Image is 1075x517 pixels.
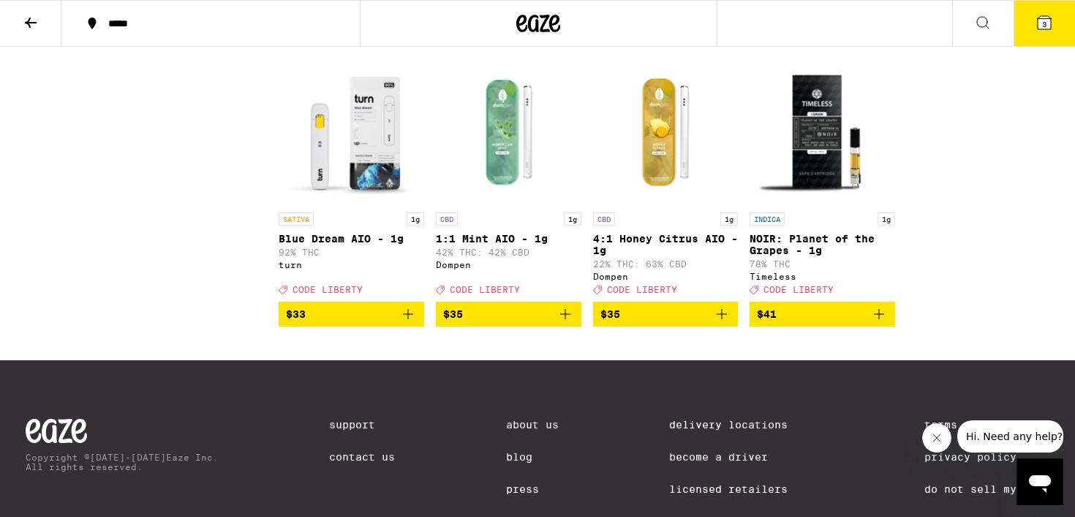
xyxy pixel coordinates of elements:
p: 92% THC [279,248,424,257]
span: $41 [757,308,777,320]
a: About Us [506,419,559,431]
span: $35 [600,308,620,320]
p: CBD [436,212,458,226]
a: Open page for NOIR: Planet of the Grapes - 1g from Timeless [750,59,895,302]
iframe: Button to launch messaging window [1016,458,1063,505]
img: Dompen - 1:1 Mint AIO - 1g [436,59,581,205]
a: Delivery Locations [669,419,814,431]
button: Add to bag [593,302,739,327]
a: Contact Us [329,451,395,463]
p: NOIR: Planet of the Grapes - 1g [750,233,895,256]
div: turn [279,260,424,269]
p: 4:1 Honey Citrus AIO - 1g [593,233,739,256]
p: Copyright © [DATE]-[DATE] Eaze Inc. All rights reserved. [26,453,219,472]
p: 22% THC: 63% CBD [593,259,739,269]
a: Licensed Retailers [669,483,814,495]
button: Add to bag [750,302,895,327]
div: Timeless [750,272,895,281]
span: CODE LIBERTY [607,285,677,294]
p: 1g [407,212,424,226]
p: CBD [593,212,615,226]
a: Blog [506,451,559,463]
p: 1:1 Mint AIO - 1g [436,233,581,245]
span: 3 [1042,20,1046,29]
a: Become a Driver [669,451,814,463]
p: 42% THC: 42% CBD [436,248,581,257]
a: Open page for 1:1 Mint AIO - 1g from Dompen [436,59,581,302]
a: Support [329,419,395,431]
a: Privacy Policy [924,451,1049,463]
span: CODE LIBERTY [293,285,363,294]
div: Dompen [593,272,739,281]
button: 3 [1014,1,1075,46]
p: SATIVA [279,212,314,226]
button: Add to bag [279,302,424,327]
img: turn - Blue Dream AIO - 1g [279,59,424,205]
span: CODE LIBERTY [763,285,834,294]
span: $33 [286,308,306,320]
a: Press [506,483,559,495]
p: 1g [564,212,581,226]
img: Timeless - NOIR: Planet of the Grapes - 1g [750,59,895,205]
span: $35 [443,308,463,320]
img: Dompen - 4:1 Honey Citrus AIO - 1g [593,59,739,205]
a: Open page for 4:1 Honey Citrus AIO - 1g from Dompen [593,59,739,302]
p: 78% THC [750,259,895,269]
div: Dompen [436,260,581,269]
a: Do Not Sell My Info [924,483,1049,495]
p: Blue Dream AIO - 1g [279,233,424,245]
a: Open page for Blue Dream AIO - 1g from turn [279,59,424,302]
iframe: Close message [922,423,951,453]
span: CODE LIBERTY [450,285,520,294]
p: 1g [720,212,738,226]
button: Add to bag [436,302,581,327]
iframe: Message from company [957,420,1063,453]
a: Terms of Service [924,419,1049,431]
p: 1g [878,212,895,226]
p: INDICA [750,212,785,226]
